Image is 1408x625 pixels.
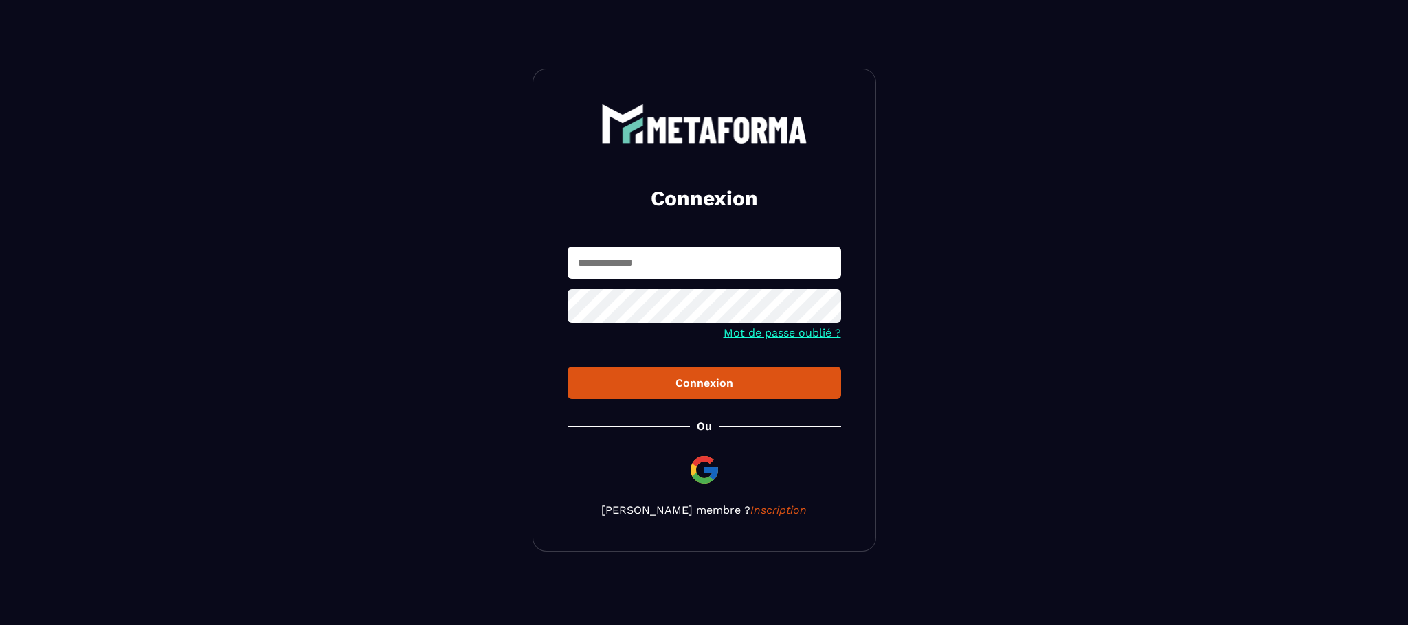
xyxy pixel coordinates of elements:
img: logo [601,104,807,144]
a: logo [568,104,841,144]
img: google [688,453,721,486]
div: Connexion [579,376,830,389]
p: Ou [697,420,712,433]
h2: Connexion [584,185,825,212]
button: Connexion [568,367,841,399]
a: Inscription [750,503,807,516]
a: Mot de passe oublié ? [724,326,841,339]
p: [PERSON_NAME] membre ? [568,503,841,516]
